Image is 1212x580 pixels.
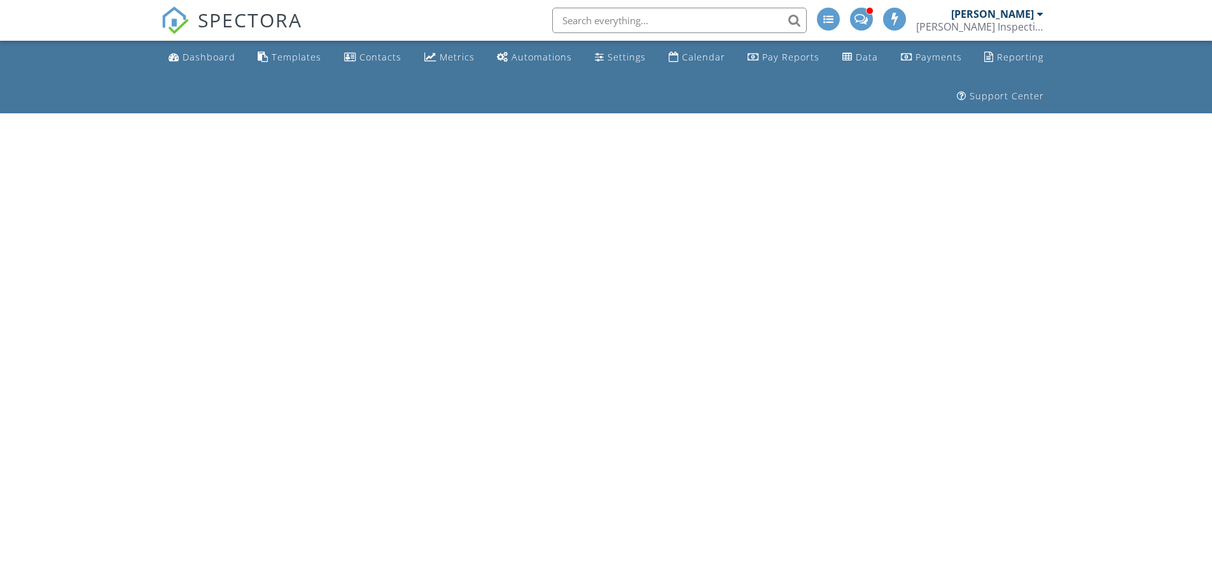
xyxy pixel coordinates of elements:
div: Settings [608,51,646,63]
div: Support Center [970,90,1044,102]
a: Data [837,46,883,69]
a: SPECTORA [161,17,302,44]
a: Support Center [952,85,1049,108]
a: Calendar [664,46,730,69]
div: Pay Reports [762,51,819,63]
a: Reporting [979,46,1048,69]
div: Hawley Inspections [916,20,1043,33]
input: Search everything... [552,8,807,33]
div: Dashboard [183,51,235,63]
div: Metrics [440,51,475,63]
div: Contacts [359,51,401,63]
a: Dashboard [164,46,240,69]
a: Payments [896,46,967,69]
img: The Best Home Inspection Software - Spectora [161,6,189,34]
div: Calendar [682,51,725,63]
div: Data [856,51,878,63]
div: Automations [512,51,572,63]
a: Settings [590,46,651,69]
div: Reporting [997,51,1043,63]
a: Metrics [419,46,480,69]
a: Templates [253,46,326,69]
div: [PERSON_NAME] [951,8,1034,20]
div: Payments [916,51,962,63]
a: Automations (Advanced) [492,46,577,69]
span: SPECTORA [198,6,302,33]
a: Pay Reports [742,46,825,69]
a: Contacts [339,46,407,69]
div: Templates [272,51,321,63]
